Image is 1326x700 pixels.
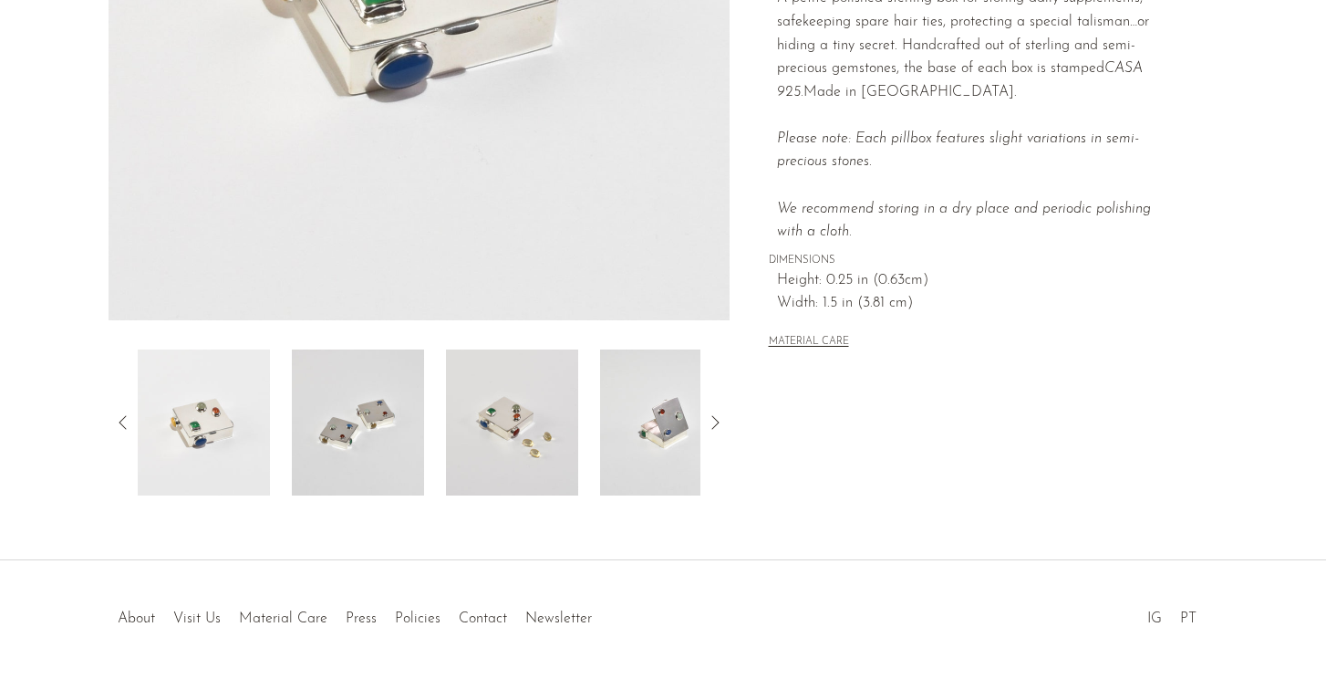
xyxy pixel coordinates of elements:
img: Sterling Gemstone Pillbox [446,350,578,496]
span: DIMENSIONS [769,253,1179,269]
span: Width: 1.5 in (3.81 cm) [777,292,1179,316]
ul: Quick links [109,597,601,632]
a: Visit Us [173,611,221,626]
ul: Social Medias [1138,597,1206,632]
i: We recommend storing in a dry place and periodic polishing with a cloth. [777,202,1151,240]
a: Material Care [239,611,327,626]
em: CASA 925. [777,61,1143,99]
a: Policies [395,611,440,626]
a: Press [346,611,377,626]
img: Sterling Gemstone Pillbox [292,350,424,496]
img: Sterling Gemstone Pillbox [600,350,732,496]
span: Height: 0.25 in (0.63cm) [777,269,1179,293]
button: MATERIAL CARE [769,336,849,350]
em: Please note: Each pillbox features slight variations in semi-precious stones. [777,131,1151,239]
a: Contact [459,611,507,626]
a: IG [1147,611,1162,626]
img: Sterling Gemstone Pillbox [138,350,270,496]
a: About [118,611,155,626]
a: PT [1180,611,1197,626]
